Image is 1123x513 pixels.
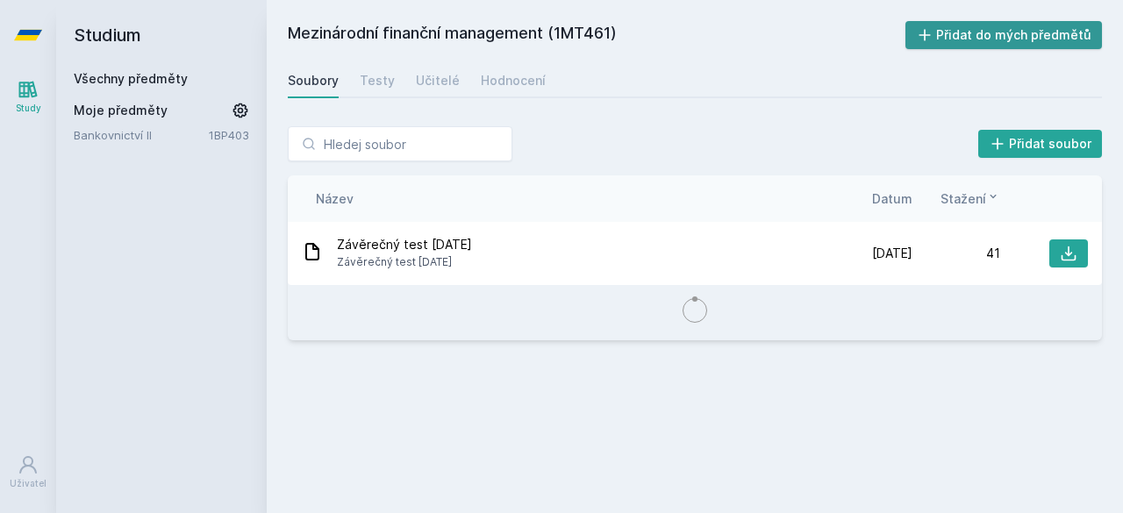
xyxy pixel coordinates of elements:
div: Uživatel [10,477,46,490]
a: Bankovnictví II [74,126,209,144]
a: Study [4,70,53,124]
div: Hodnocení [481,72,546,89]
button: Datum [872,189,912,208]
span: Stažení [941,189,986,208]
div: Soubory [288,72,339,89]
a: Soubory [288,63,339,98]
div: 41 [912,245,1000,262]
a: Uživatel [4,445,53,499]
span: Závěrečný test [DATE] [337,236,472,253]
a: Testy [360,63,395,98]
button: Název [316,189,354,208]
input: Hledej soubor [288,126,512,161]
div: Učitelé [416,72,460,89]
span: Moje předměty [74,102,168,119]
h2: Mezinárodní finanční management (1MT461) [288,21,905,49]
div: Study [16,102,41,115]
a: Hodnocení [481,63,546,98]
button: Přidat do mých předmětů [905,21,1103,49]
button: Stažení [941,189,1000,208]
button: Přidat soubor [978,130,1103,158]
div: Testy [360,72,395,89]
a: Všechny předměty [74,71,188,86]
span: [DATE] [872,245,912,262]
a: Učitelé [416,63,460,98]
span: Závěrečný test [DATE] [337,253,472,271]
a: 1BP403 [209,128,249,142]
